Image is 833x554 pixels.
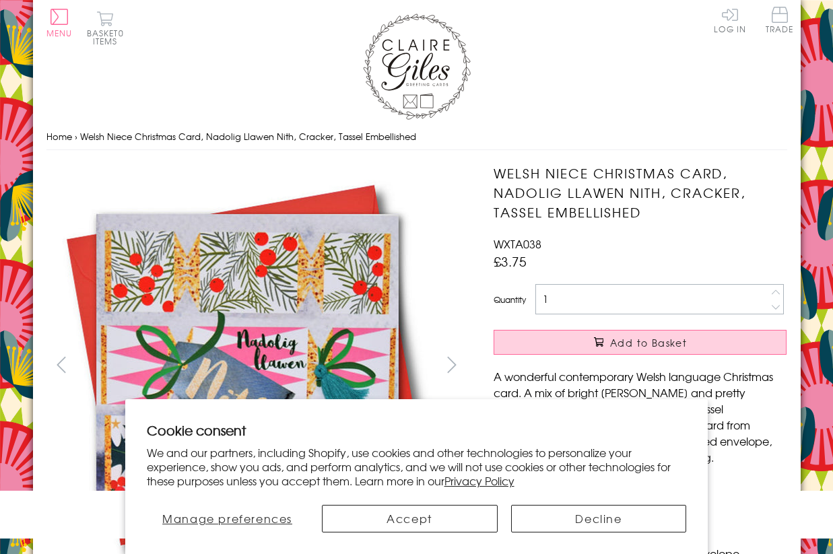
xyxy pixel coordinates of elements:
[80,130,416,143] span: Welsh Niece Christmas Card, Nadolig Llawen Nith, Cracker, Tassel Embellished
[46,130,72,143] a: Home
[46,123,787,151] nav: breadcrumbs
[147,446,687,487] p: We and our partners, including Shopify, use cookies and other technologies to personalize your ex...
[494,236,541,252] span: WXTA038
[75,130,77,143] span: ›
[610,336,687,349] span: Add to Basket
[511,505,687,532] button: Decline
[494,293,526,306] label: Quantity
[494,164,787,221] h1: Welsh Niece Christmas Card, Nadolig Llawen Nith, Cracker, Tassel Embellished
[766,7,794,36] a: Trade
[494,330,787,355] button: Add to Basket
[436,349,467,380] button: next
[494,252,527,271] span: £3.75
[93,27,124,47] span: 0 items
[444,473,514,489] a: Privacy Policy
[46,27,73,39] span: Menu
[714,7,746,33] a: Log In
[147,421,687,440] h2: Cookie consent
[46,9,73,37] button: Menu
[494,368,787,465] p: A wonderful contemporary Welsh language Christmas card. A mix of bright [PERSON_NAME] and pretty ...
[322,505,498,532] button: Accept
[87,11,124,45] button: Basket0 items
[363,13,471,120] img: Claire Giles Greetings Cards
[46,349,77,380] button: prev
[766,7,794,33] span: Trade
[147,505,308,532] button: Manage preferences
[162,510,292,526] span: Manage preferences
